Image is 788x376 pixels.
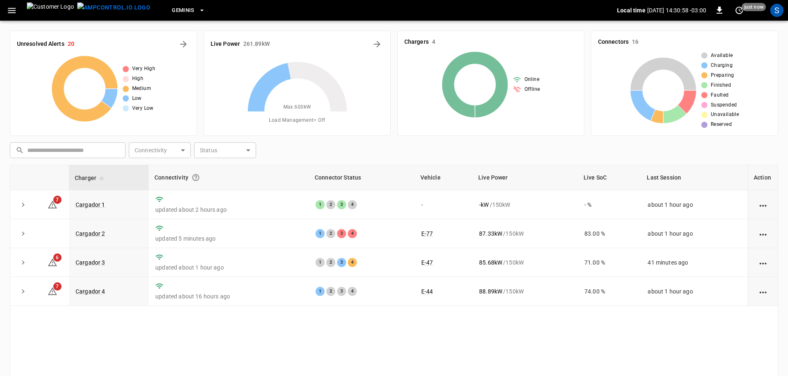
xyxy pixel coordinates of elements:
div: 2 [326,287,335,296]
p: [DATE] 14:30:58 -03:00 [647,6,706,14]
div: / 150 kW [479,258,571,267]
div: 2 [326,258,335,267]
span: Geminis [172,6,195,15]
th: Last Session [641,165,748,190]
h6: Connectors [598,38,629,47]
button: expand row [17,256,29,269]
a: E-47 [421,259,433,266]
span: Very Low [132,104,154,113]
div: 2 [326,229,335,238]
div: 1 [316,258,325,267]
td: 71.00 % [578,248,641,277]
p: - kW [479,201,489,209]
span: just now [742,3,766,11]
button: Connection between the charger and our software. [188,170,203,185]
span: Low [132,95,142,103]
div: action cell options [758,287,768,296]
a: Cargador 4 [76,288,105,295]
p: updated about 16 hours ago [155,292,302,300]
a: E-77 [421,230,433,237]
div: 4 [348,200,357,209]
div: action cell options [758,201,768,209]
a: E-44 [421,288,433,295]
p: 85.68 kW [479,258,502,267]
div: / 150 kW [479,287,571,296]
div: 3 [337,287,346,296]
span: Online [525,76,539,84]
button: Energy Overview [370,38,384,51]
span: Available [711,52,733,60]
p: updated about 2 hours ago [155,206,302,214]
span: Medium [132,85,151,93]
p: updated about 1 hour ago [155,263,302,272]
a: Cargador 3 [76,259,105,266]
div: action cell options [758,258,768,267]
span: Very High [132,65,156,73]
button: Geminis [169,2,209,19]
th: Action [748,165,778,190]
span: 6 [53,253,62,262]
span: High [132,75,144,83]
a: 6 [47,259,57,265]
h6: 4 [432,38,435,47]
span: Preparing [711,71,734,80]
div: 1 [316,229,325,238]
div: 1 [316,200,325,209]
h6: Chargers [404,38,429,47]
p: updated 5 minutes ago [155,234,302,243]
button: set refresh interval [733,4,746,17]
h6: 20 [68,40,74,49]
td: 74.00 % [578,277,641,306]
h6: Unresolved Alerts [17,40,64,49]
div: Connectivity [154,170,303,185]
span: Load Management = Off [269,116,325,125]
th: Live SoC [578,165,641,190]
div: 3 [337,258,346,267]
img: Customer Logo [27,2,74,18]
h6: 261.89 kW [243,40,270,49]
img: ampcontrol.io logo [77,2,150,13]
td: - % [578,190,641,219]
td: about 1 hour ago [641,277,748,306]
span: Charging [711,61,733,70]
a: Cargador 2 [76,230,105,237]
h6: Live Power [211,40,240,49]
span: 7 [53,196,62,204]
div: 2 [326,200,335,209]
td: about 1 hour ago [641,219,748,248]
span: Suspended [711,101,737,109]
div: / 150 kW [479,201,571,209]
h6: 16 [632,38,638,47]
td: 83.00 % [578,219,641,248]
div: / 150 kW [479,229,571,238]
button: expand row [17,227,29,240]
span: Faulted [711,91,729,99]
td: 41 minutes ago [641,248,748,277]
th: Live Power [472,165,578,190]
a: 7 [47,288,57,294]
p: Local time [617,6,646,14]
div: 3 [337,229,346,238]
div: 4 [348,229,357,238]
span: Charger [75,173,107,183]
td: about 1 hour ago [641,190,748,219]
div: 1 [316,287,325,296]
div: profile-icon [770,4,783,17]
p: 88.89 kW [479,287,502,296]
span: Offline [525,85,540,94]
button: All Alerts [177,38,190,51]
span: 7 [53,282,62,291]
button: expand row [17,199,29,211]
p: 87.33 kW [479,229,502,238]
span: Unavailable [711,111,739,119]
a: Cargador 1 [76,201,105,208]
div: 4 [348,287,357,296]
div: 3 [337,200,346,209]
td: - [415,190,472,219]
button: expand row [17,285,29,298]
th: Connector Status [309,165,415,190]
th: Vehicle [415,165,472,190]
span: Finished [711,81,731,90]
div: action cell options [758,229,768,238]
div: 4 [348,258,357,267]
